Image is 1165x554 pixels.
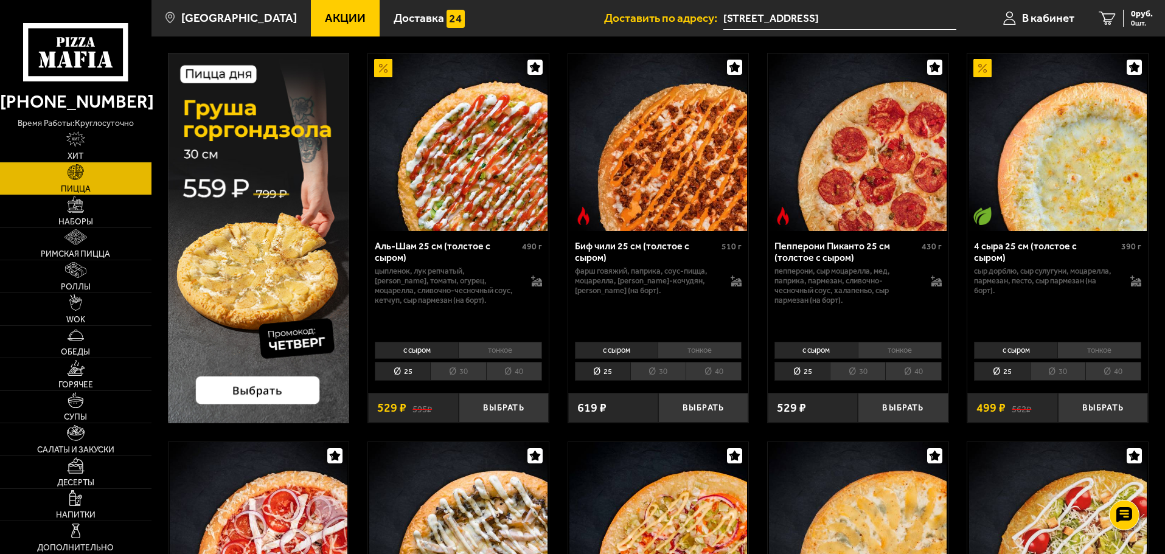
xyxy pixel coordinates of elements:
[375,240,519,263] div: Аль-Шам 25 см (толстое с сыром)
[575,362,630,381] li: 25
[394,12,444,24] span: Доставка
[412,402,432,414] s: 595 ₽
[974,240,1118,263] div: 4 сыра 25 см (толстое с сыром)
[974,342,1057,359] li: с сыром
[769,54,947,231] img: Пепперони Пиканто 25 см (толстое с сыром)
[973,59,992,77] img: Акционный
[830,362,885,381] li: 30
[374,59,392,77] img: Акционный
[976,402,1006,414] span: 499 ₽
[430,362,485,381] li: 30
[973,207,992,225] img: Вегетарианское блюдо
[575,240,719,263] div: Биф чили 25 см (толстое с сыром)
[774,342,858,359] li: с сыром
[459,393,549,423] button: Выбрать
[974,362,1029,381] li: 25
[181,12,297,24] span: [GEOGRAPHIC_DATA]
[974,266,1118,296] p: сыр дорблю, сыр сулугуни, моцарелла, пармезан, песто, сыр пармезан (на борт).
[57,479,94,487] span: Десерты
[377,402,406,414] span: 529 ₽
[604,12,723,24] span: Доставить по адресу:
[969,54,1147,231] img: 4 сыра 25 см (толстое с сыром)
[58,218,93,226] span: Наборы
[41,250,110,258] span: Римская пицца
[58,381,93,389] span: Горячее
[64,413,87,421] span: Супы
[37,544,114,552] span: Дополнительно
[774,362,830,381] li: 25
[1131,10,1153,18] span: 0 руб.
[61,283,91,291] span: Роллы
[1121,241,1141,252] span: 390 г
[575,266,719,296] p: фарш говяжий, паприка, соус-пицца, моцарелла, [PERSON_NAME]-кочудян, [PERSON_NAME] (на борт).
[37,446,114,454] span: Салаты и закуски
[56,511,96,519] span: Напитки
[1057,342,1141,359] li: тонкое
[858,342,942,359] li: тонкое
[568,54,749,231] a: Острое блюдоБиф чили 25 см (толстое с сыром)
[858,393,948,423] button: Выбрать
[1030,362,1085,381] li: 30
[1058,393,1148,423] button: Выбрать
[723,7,956,30] input: Ваш адрес доставки
[61,348,90,356] span: Обеды
[577,402,607,414] span: 619 ₽
[522,241,542,252] span: 490 г
[486,362,542,381] li: 40
[375,362,430,381] li: 25
[574,207,593,225] img: Острое блюдо
[575,342,658,359] li: с сыром
[658,342,742,359] li: тонкое
[1131,19,1153,27] span: 0 шт.
[658,393,748,423] button: Выбрать
[768,54,948,231] a: Острое блюдоПепперони Пиканто 25 см (толстое с сыром)
[1022,12,1074,24] span: В кабинет
[569,54,747,231] img: Биф чили 25 см (толстое с сыром)
[447,10,465,28] img: 15daf4d41897b9f0e9f617042186c801.svg
[369,54,547,231] img: Аль-Шам 25 см (толстое с сыром)
[61,185,91,193] span: Пицца
[774,240,919,263] div: Пепперони Пиканто 25 см (толстое с сыром)
[777,402,806,414] span: 529 ₽
[722,241,742,252] span: 510 г
[458,342,542,359] li: тонкое
[66,316,85,324] span: WOK
[774,266,919,305] p: пепперони, сыр Моцарелла, мед, паприка, пармезан, сливочно-чесночный соус, халапеньо, сыр пармеза...
[885,362,941,381] li: 40
[1012,402,1031,414] s: 562 ₽
[375,266,519,305] p: цыпленок, лук репчатый, [PERSON_NAME], томаты, огурец, моцарелла, сливочно-чесночный соус, кетчуп...
[686,362,742,381] li: 40
[368,54,549,231] a: АкционныйАль-Шам 25 см (толстое с сыром)
[630,362,686,381] li: 30
[1085,362,1141,381] li: 40
[922,241,942,252] span: 430 г
[375,342,458,359] li: с сыром
[774,207,792,225] img: Острое блюдо
[967,54,1148,231] a: АкционныйВегетарианское блюдо4 сыра 25 см (толстое с сыром)
[68,152,83,161] span: Хит
[325,12,366,24] span: Акции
